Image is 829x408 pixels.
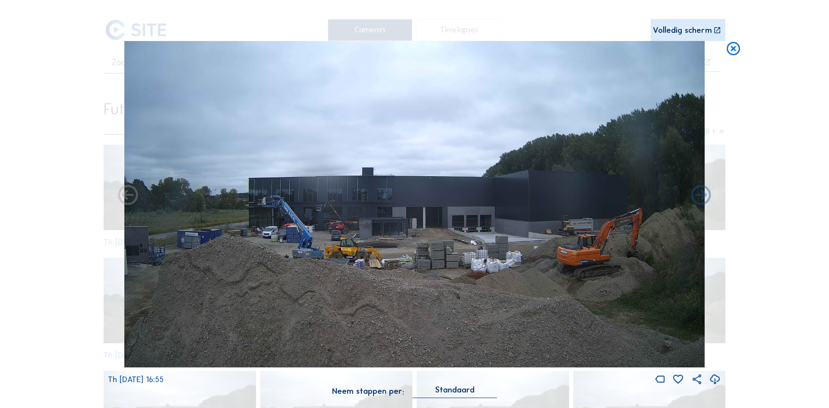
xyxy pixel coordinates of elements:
[412,386,497,398] div: Standaard
[332,387,404,395] div: Neem stappen per:
[435,386,475,394] div: Standaard
[653,26,712,35] div: Volledig scherm
[108,375,164,384] span: Th [DATE] 16:55
[689,184,713,208] i: Back
[124,41,705,367] img: Image
[116,184,140,208] i: Forward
